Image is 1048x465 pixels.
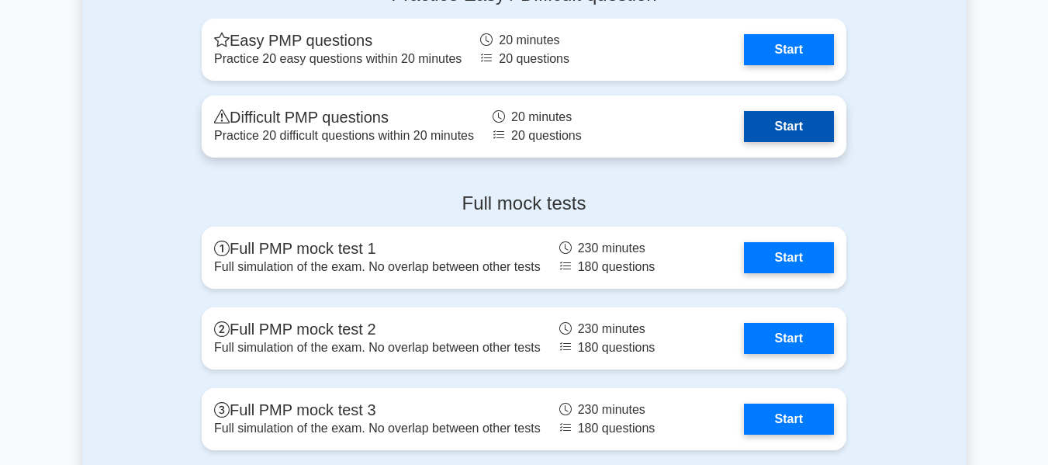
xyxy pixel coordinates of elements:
a: Start [744,323,834,354]
a: Start [744,242,834,273]
a: Start [744,111,834,142]
a: Start [744,34,834,65]
h4: Full mock tests [202,193,846,215]
a: Start [744,404,834,435]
